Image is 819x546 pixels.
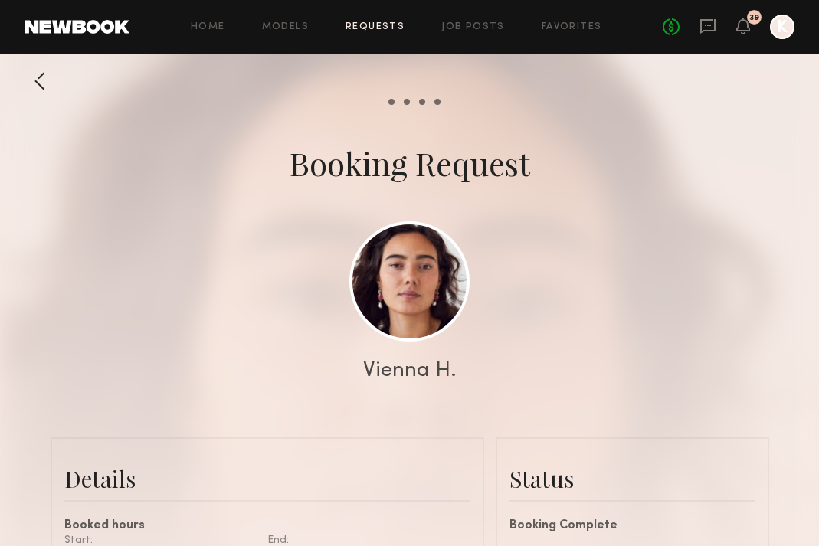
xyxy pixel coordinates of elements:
[346,22,405,32] a: Requests
[542,22,602,32] a: Favorites
[770,15,794,39] a: K
[262,22,309,32] a: Models
[441,22,505,32] a: Job Posts
[64,463,470,494] div: Details
[363,360,457,381] div: Vienna H.
[64,520,470,532] div: Booked hours
[290,142,530,185] div: Booking Request
[749,14,759,22] div: 39
[509,463,755,494] div: Status
[509,520,755,532] div: Booking Complete
[191,22,225,32] a: Home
